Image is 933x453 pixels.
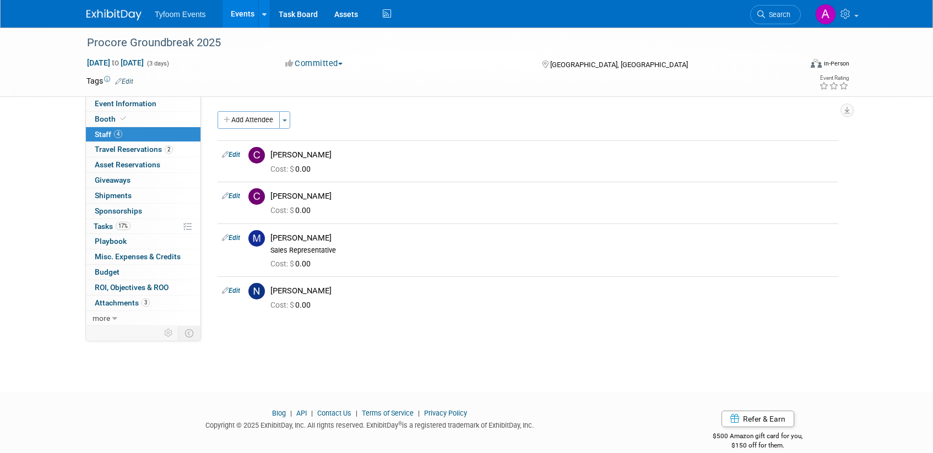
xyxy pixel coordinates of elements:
[218,111,280,129] button: Add Attendee
[281,58,347,69] button: Committed
[114,130,122,138] span: 4
[95,114,128,123] span: Booth
[270,301,315,309] span: 0.00
[270,165,295,173] span: Cost: $
[296,409,307,417] a: API
[95,160,160,169] span: Asset Reservations
[722,411,794,427] a: Refer & Earn
[86,418,653,430] div: Copyright © 2025 ExhibitDay, Inc. All rights reserved. ExhibitDay is a registered trademark of Ex...
[248,188,265,205] img: C.jpg
[424,409,467,417] a: Privacy Policy
[362,409,414,417] a: Terms of Service
[270,191,834,201] div: [PERSON_NAME]
[110,58,121,67] span: to
[823,59,849,68] div: In-Person
[95,237,127,245] span: Playbook
[86,234,200,249] a: Playbook
[83,33,784,53] div: Procore Groundbreak 2025
[270,259,315,268] span: 0.00
[270,246,834,255] div: Sales Representative
[86,9,142,20] img: ExhibitDay
[86,58,144,68] span: [DATE] [DATE]
[95,130,122,139] span: Staff
[86,249,200,264] a: Misc. Expenses & Credits
[270,150,834,160] div: [PERSON_NAME]
[669,441,847,450] div: $150 off for them.
[270,165,315,173] span: 0.00
[398,421,402,427] sup: ®
[86,296,200,310] a: Attachments3
[93,314,110,323] span: more
[121,116,126,122] i: Booth reservation complete
[165,145,173,154] span: 2
[353,409,360,417] span: |
[95,176,131,184] span: Giveaways
[86,204,200,219] a: Sponsorships
[222,287,240,294] a: Edit
[288,409,295,417] span: |
[222,151,240,159] a: Edit
[95,283,169,292] span: ROI, Objectives & ROO
[270,233,834,243] div: [PERSON_NAME]
[94,222,131,231] span: Tasks
[86,265,200,280] a: Budget
[272,409,286,417] a: Blog
[270,301,295,309] span: Cost: $
[415,409,422,417] span: |
[248,230,265,247] img: M.jpg
[86,112,200,127] a: Booth
[86,311,200,326] a: more
[142,298,150,307] span: 3
[95,206,142,215] span: Sponsorships
[811,59,822,68] img: Format-Inperson.png
[86,157,200,172] a: Asset Reservations
[248,283,265,299] img: N.jpg
[86,219,200,234] a: Tasks17%
[95,191,132,200] span: Shipments
[317,409,351,417] a: Contact Us
[86,127,200,142] a: Staff4
[86,173,200,188] a: Giveaways
[222,234,240,242] a: Edit
[270,206,315,215] span: 0.00
[178,326,201,340] td: Toggle Event Tabs
[750,5,801,24] a: Search
[270,259,295,268] span: Cost: $
[222,192,240,200] a: Edit
[736,57,849,74] div: Event Format
[270,286,834,296] div: [PERSON_NAME]
[86,75,133,86] td: Tags
[86,188,200,203] a: Shipments
[95,298,150,307] span: Attachments
[116,222,131,230] span: 17%
[86,142,200,157] a: Travel Reservations2
[95,268,120,276] span: Budget
[95,252,181,261] span: Misc. Expenses & Credits
[819,75,849,81] div: Event Rating
[86,280,200,295] a: ROI, Objectives & ROO
[86,96,200,111] a: Event Information
[95,99,156,108] span: Event Information
[815,4,836,25] img: Angie Nichols
[270,206,295,215] span: Cost: $
[765,10,790,19] span: Search
[248,147,265,163] img: C.jpg
[95,145,173,154] span: Travel Reservations
[669,424,847,450] div: $500 Amazon gift card for you,
[155,10,206,19] span: Tyfoom Events
[115,78,133,85] a: Edit
[159,326,178,340] td: Personalize Event Tab Strip
[146,60,169,67] span: (3 days)
[550,61,688,69] span: [GEOGRAPHIC_DATA], [GEOGRAPHIC_DATA]
[308,409,316,417] span: |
